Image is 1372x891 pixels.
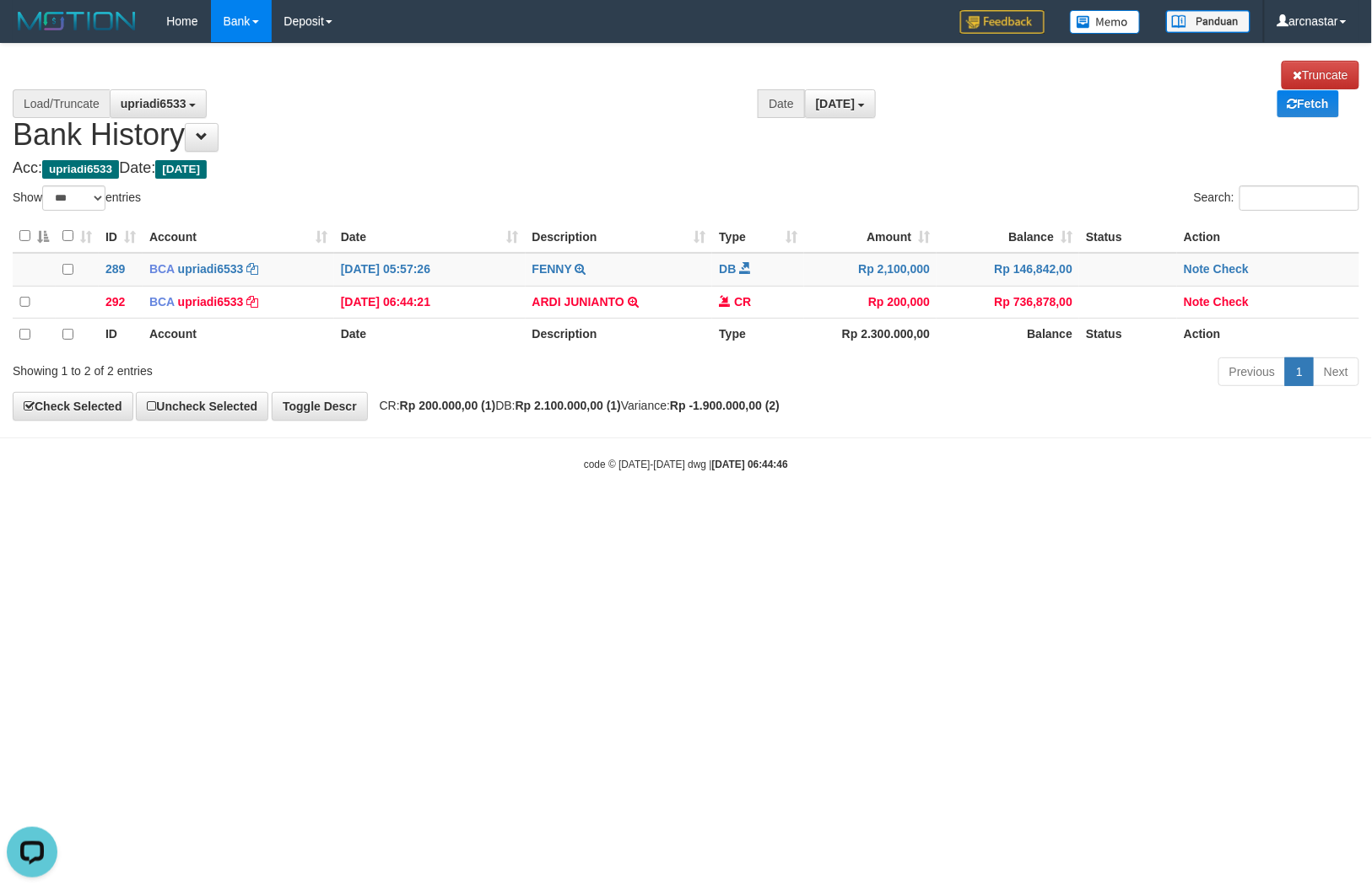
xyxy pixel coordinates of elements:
[719,262,736,276] span: DB
[272,392,368,421] a: Toggle Descr
[99,220,143,253] th: ID: activate to sort column ascending
[1079,220,1177,253] th: Status
[13,160,1359,177] h4: Acc: Date:
[526,319,713,351] th: Description
[1218,357,1286,386] a: Previous
[99,319,143,351] th: ID
[1177,220,1359,253] th: Action
[143,220,334,253] th: Account: activate to sort column ascending
[105,295,125,309] span: 292
[670,399,780,412] strong: Rp -1.900.000,00 (2)
[13,185,141,211] label: Show entries
[1213,295,1249,309] a: Check
[1184,262,1210,276] a: Note
[1213,262,1249,276] a: Check
[155,160,207,179] span: [DATE]
[1313,357,1359,386] a: Next
[56,220,99,253] th: : activate to sort column ascending
[937,286,1079,319] td: Rp 736,878,00
[1070,10,1141,34] img: Button%20Memo.svg
[121,97,186,110] span: upriadi6533
[1282,61,1359,89] a: Truncate
[1240,185,1359,211] input: Search:
[1194,185,1359,211] label: Search:
[149,262,175,276] span: BCA
[804,220,937,253] th: Amount: activate to sort column ascending
[516,399,621,412] strong: Rp 2.100.000,00 (1)
[149,295,175,309] span: BCA
[805,89,876,118] button: [DATE]
[334,286,526,319] td: [DATE] 06:44:21
[13,356,559,379] div: Showing 1 to 2 of 2 entries
[937,253,1079,286] td: Rp 146,842,00
[13,61,1359,152] h1: Bank History
[758,89,805,118] div: Date
[526,220,713,253] th: Description: activate to sort column ascending
[712,220,804,253] th: Type: activate to sort column ascending
[937,220,1079,253] th: Balance: activate to sort column ascending
[13,89,110,118] div: Load/Truncate
[42,185,105,211] select: Showentries
[1184,295,1210,309] a: Note
[13,392,133,421] a: Check Selected
[816,97,855,110] span: [DATE]
[7,7,57,57] button: Open LiveChat chat widget
[1166,10,1250,33] img: panduan.png
[1177,319,1359,351] th: Action
[960,10,1045,34] img: Feedback.jpg
[532,295,624,309] a: ARDI JUNIANTO
[334,253,526,286] td: [DATE] 05:57:26
[532,262,572,276] a: FENNY
[804,286,937,319] td: Rp 200,000
[804,319,937,351] th: Rp 2.300.000,00
[246,262,258,276] a: Copy upriadi6533 to clipboard
[804,253,937,286] td: Rp 2,100,000
[712,459,788,470] strong: [DATE] 06:44:46
[371,399,780,412] span: CR: DB: Variance:
[246,295,258,309] a: Copy upriadi6533 to clipboard
[712,319,804,351] th: Type
[334,319,526,351] th: Date
[734,295,751,309] span: CR
[13,8,141,34] img: MOTION_logo.png
[136,392,268,421] a: Uncheck Selected
[1079,319,1177,351] th: Status
[178,262,244,276] a: upriadi6533
[584,459,788,470] small: code © [DATE]-[DATE] dwg |
[334,220,526,253] th: Date: activate to sort column ascending
[1285,357,1314,386] a: 1
[400,399,496,412] strong: Rp 200.000,00 (1)
[42,160,119,179] span: upriadi6533
[143,319,334,351] th: Account
[1277,90,1339,117] a: Fetch
[13,220,56,253] th: : activate to sort column descending
[937,319,1079,351] th: Balance
[178,295,244,309] a: upriadi6533
[105,262,125,276] span: 289
[110,89,208,118] button: upriadi6533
